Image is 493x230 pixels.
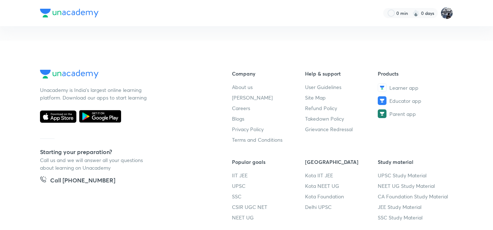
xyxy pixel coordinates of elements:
img: Parent app [378,109,386,118]
h6: Products [378,70,451,77]
a: Delhi UPSC [305,203,378,211]
a: JEE Study Material [378,203,451,211]
a: CSIR UGC NET [232,203,305,211]
a: User Guidelines [305,83,378,91]
a: Parent app [378,109,451,118]
span: Parent app [389,110,416,118]
span: Careers [232,104,250,112]
a: SSC Study Material [378,214,451,221]
a: Terms and Conditions [232,136,305,144]
a: UPSC [232,182,305,190]
h6: Help & support [305,70,378,77]
h6: Company [232,70,305,77]
h5: Call [PHONE_NUMBER] [50,176,115,186]
img: Om singh [441,7,453,19]
a: Takedown Policy [305,115,378,122]
a: IIT JEE [232,172,305,179]
a: UPSC Study Material [378,172,451,179]
img: Learner app [378,83,386,92]
a: About us [232,83,305,91]
a: Kota IIT JEE [305,172,378,179]
span: Learner app [389,84,418,92]
a: Privacy Policy [232,125,305,133]
a: Site Map [305,94,378,101]
a: NEET UG [232,214,305,221]
a: Kota Foundation [305,193,378,200]
h5: Starting your preparation? [40,148,209,156]
img: Company Logo [40,70,99,78]
a: NEET UG Study Material [378,182,451,190]
a: CA Foundation Study Material [378,193,451,200]
h6: [GEOGRAPHIC_DATA] [305,158,378,166]
a: Refund Policy [305,104,378,112]
img: Educator app [378,96,386,105]
p: Call us and we will answer all your questions about learning on Unacademy [40,156,149,172]
a: Grievance Redressal [305,125,378,133]
img: Company Logo [40,9,99,17]
a: SSC [232,193,305,200]
a: Blogs [232,115,305,122]
h6: Popular goals [232,158,305,166]
a: Careers [232,104,305,112]
a: Learner app [378,83,451,92]
img: streak [412,9,420,17]
h6: Study material [378,158,451,166]
a: Company Logo [40,70,209,80]
a: [PERSON_NAME] [232,94,305,101]
span: Educator app [389,97,421,105]
a: Educator app [378,96,451,105]
p: Unacademy is India’s largest online learning platform. Download our apps to start learning [40,86,149,101]
a: Kota NEET UG [305,182,378,190]
a: Call [PHONE_NUMBER] [40,176,115,186]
